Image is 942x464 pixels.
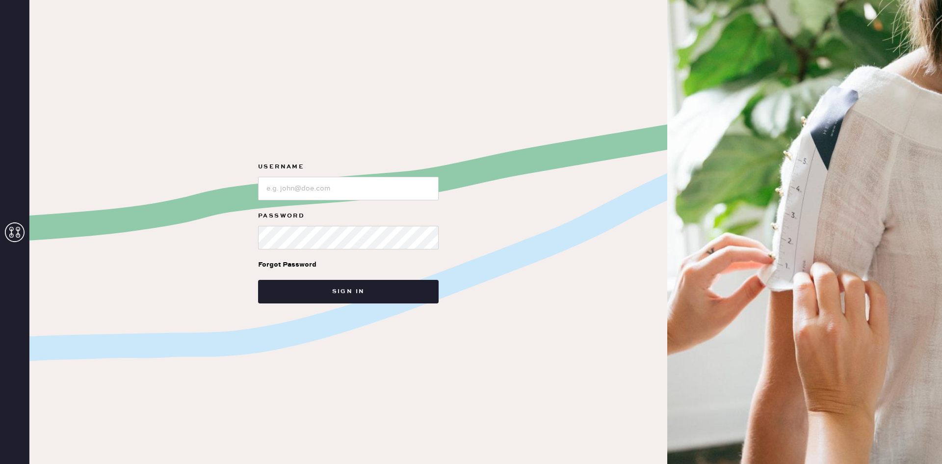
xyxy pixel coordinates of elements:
[258,161,439,173] label: Username
[258,259,316,270] div: Forgot Password
[258,210,439,222] label: Password
[258,249,316,280] a: Forgot Password
[258,280,439,303] button: Sign in
[258,177,439,200] input: e.g. john@doe.com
